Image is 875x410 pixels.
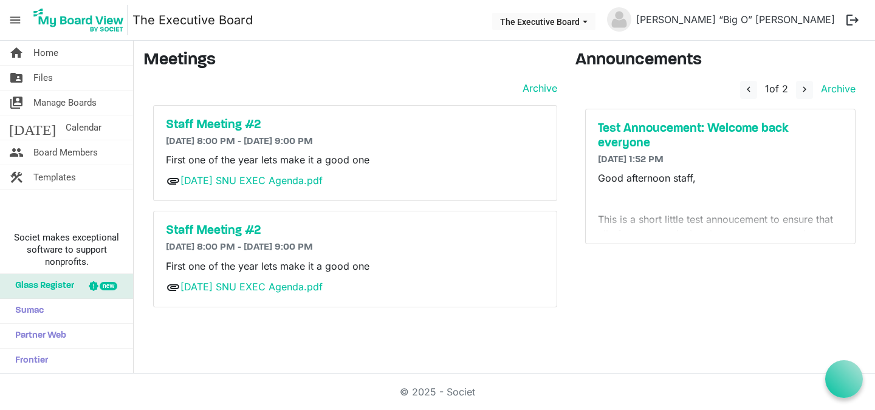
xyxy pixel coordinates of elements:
a: [PERSON_NAME] “Big O” [PERSON_NAME] [631,7,840,32]
a: [DATE] SNU EXEC Agenda.pdf [180,281,323,293]
span: Manage Boards [33,91,97,115]
img: no-profile-picture.svg [607,7,631,32]
h6: [DATE] 8:00 PM - [DATE] 9:00 PM [166,242,544,253]
span: Templates [33,165,76,190]
span: construction [9,165,24,190]
span: home [9,41,24,65]
h3: Announcements [575,50,866,71]
span: Societ makes exceptional software to support nonprofits. [5,231,128,268]
h6: [DATE] 8:00 PM - [DATE] 9:00 PM [166,136,544,148]
span: people [9,140,24,165]
button: navigate_next [796,81,813,99]
a: Staff Meeting #2 [166,224,544,238]
a: Archive [816,83,856,95]
a: Test Annoucement: Welcome back everyone [598,121,843,151]
p: First one of the year lets make it a good one [166,152,544,167]
button: logout [840,7,865,33]
button: The Executive Board dropdownbutton [492,13,595,30]
span: Frontier [9,349,48,373]
p: This is a short little test annoucement to ensure that all of you are recieving these annoucement... [598,212,843,314]
span: [DATE] [9,115,56,140]
span: Sumac [9,299,44,323]
span: Glass Register [9,274,74,298]
a: [DATE] SNU EXEC Agenda.pdf [180,174,323,186]
span: 1 [765,83,769,95]
p: First one of the year lets make it a good one [166,259,544,273]
span: Calendar [66,115,101,140]
span: [DATE] 1:52 PM [598,155,664,165]
span: menu [4,9,27,32]
h3: Meetings [143,50,557,71]
p: Good afternoon staff, [598,171,843,185]
span: navigate_before [743,84,754,95]
span: Home [33,41,58,65]
a: My Board View Logo [30,5,132,35]
span: navigate_next [799,84,810,95]
span: attachment [166,280,180,295]
div: new [100,282,117,290]
span: of 2 [765,83,788,95]
a: Archive [518,81,557,95]
button: navigate_before [740,81,757,99]
img: My Board View Logo [30,5,128,35]
a: Staff Meeting #2 [166,118,544,132]
a: The Executive Board [132,8,253,32]
span: folder_shared [9,66,24,90]
span: Files [33,66,53,90]
span: Board Members [33,140,98,165]
span: Partner Web [9,324,66,348]
span: switch_account [9,91,24,115]
span: attachment [166,174,180,188]
a: © 2025 - Societ [400,386,475,398]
